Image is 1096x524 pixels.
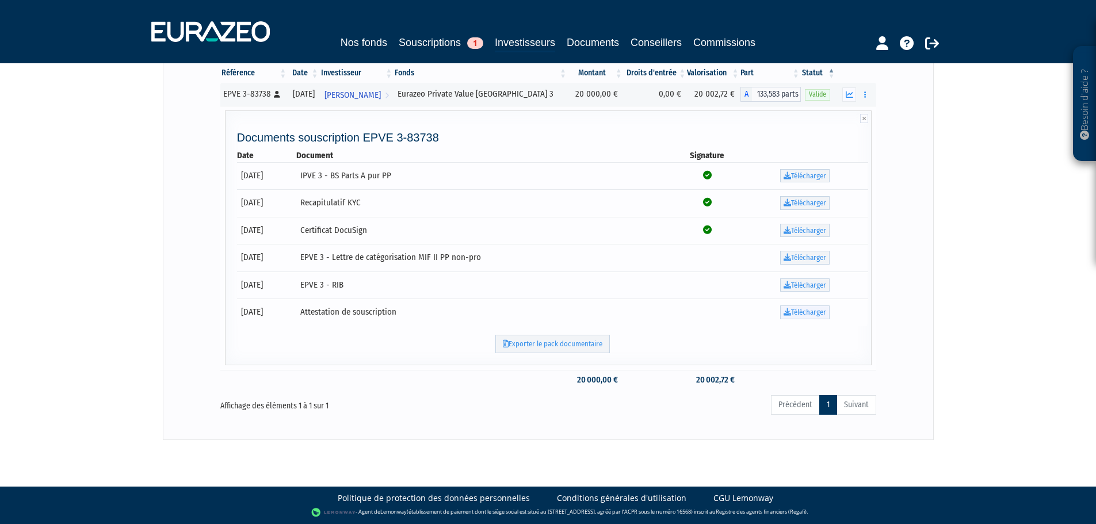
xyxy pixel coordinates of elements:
[296,150,673,162] th: Document
[311,507,356,518] img: logo-lemonway.png
[12,507,1084,518] div: - Agent de (établissement de paiement dont le siège social est situé au [STREET_ADDRESS], agréé p...
[631,35,682,51] a: Conseillers
[237,150,297,162] th: Date
[380,508,407,515] a: Lemonway
[292,88,315,100] div: [DATE]
[237,271,297,299] td: [DATE]
[296,299,673,326] td: Attestation de souscription
[568,83,624,106] td: 20 000,00 €
[296,244,673,271] td: EPVE 3 - Lettre de catégorisation MIF II PP non-pro
[296,271,673,299] td: EPVE 3 - RIB
[398,88,564,100] div: Eurazeo Private Value [GEOGRAPHIC_DATA] 3
[237,217,297,244] td: [DATE]
[394,63,568,83] th: Fonds: activer pour trier la colonne par ordre croissant
[288,63,319,83] th: Date: activer pour trier la colonne par ordre croissant
[567,35,619,51] a: Documents
[237,244,297,271] td: [DATE]
[220,63,288,83] th: Référence : activer pour trier la colonne par ordre croissant
[237,131,868,144] h4: Documents souscription EPVE 3-83738
[237,162,297,190] td: [DATE]
[495,35,555,52] a: Investisseurs
[237,189,297,217] td: [DATE]
[296,217,673,244] td: Certificat DocuSign
[568,370,624,390] td: 20 000,00 €
[338,492,530,504] a: Politique de protection des données personnelles
[341,35,387,51] a: Nos fonds
[296,189,673,217] td: Recapitulatif KYC
[320,63,394,83] th: Investisseur: activer pour trier la colonne par ordre croissant
[780,224,830,238] a: Télécharger
[151,21,270,42] img: 1732889491-logotype_eurazeo_blanc_rvb.png
[274,91,280,98] i: [Français] Personne physique
[819,395,837,415] a: 1
[740,87,752,102] span: A
[237,299,297,326] td: [DATE]
[557,492,686,504] a: Conditions générales d'utilisation
[801,63,837,83] th: Statut : activer pour trier la colonne par ordre d&eacute;croissant
[780,196,830,210] a: Télécharger
[568,63,624,83] th: Montant: activer pour trier la colonne par ordre croissant
[399,35,483,51] a: Souscriptions1
[740,63,801,83] th: Part: activer pour trier la colonne par ordre croissant
[673,150,742,162] th: Signature
[220,394,484,412] div: Affichage des éléments 1 à 1 sur 1
[495,335,610,354] a: Exporter le pack documentaire
[780,278,830,292] a: Télécharger
[752,87,801,102] span: 133,583 parts
[687,63,740,83] th: Valorisation: activer pour trier la colonne par ordre croissant
[1078,52,1091,156] p: Besoin d'aide ?
[740,87,801,102] div: A - Eurazeo Private Value Europe 3
[624,63,688,83] th: Droits d'entrée: activer pour trier la colonne par ordre croissant
[223,88,284,100] div: EPVE 3-83738
[780,251,830,265] a: Télécharger
[320,83,394,106] a: [PERSON_NAME]
[780,169,830,183] a: Télécharger
[296,162,673,190] td: IPVE 3 - BS Parts A pur PP
[716,508,807,515] a: Registre des agents financiers (Regafi)
[467,37,483,49] span: 1
[687,83,740,106] td: 20 002,72 €
[805,89,830,100] span: Valide
[713,492,773,504] a: CGU Lemonway
[324,85,381,106] span: [PERSON_NAME]
[687,370,740,390] td: 20 002,72 €
[624,83,688,106] td: 0,00 €
[780,305,830,319] a: Télécharger
[385,85,389,106] i: Voir l'investisseur
[693,35,755,51] a: Commissions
